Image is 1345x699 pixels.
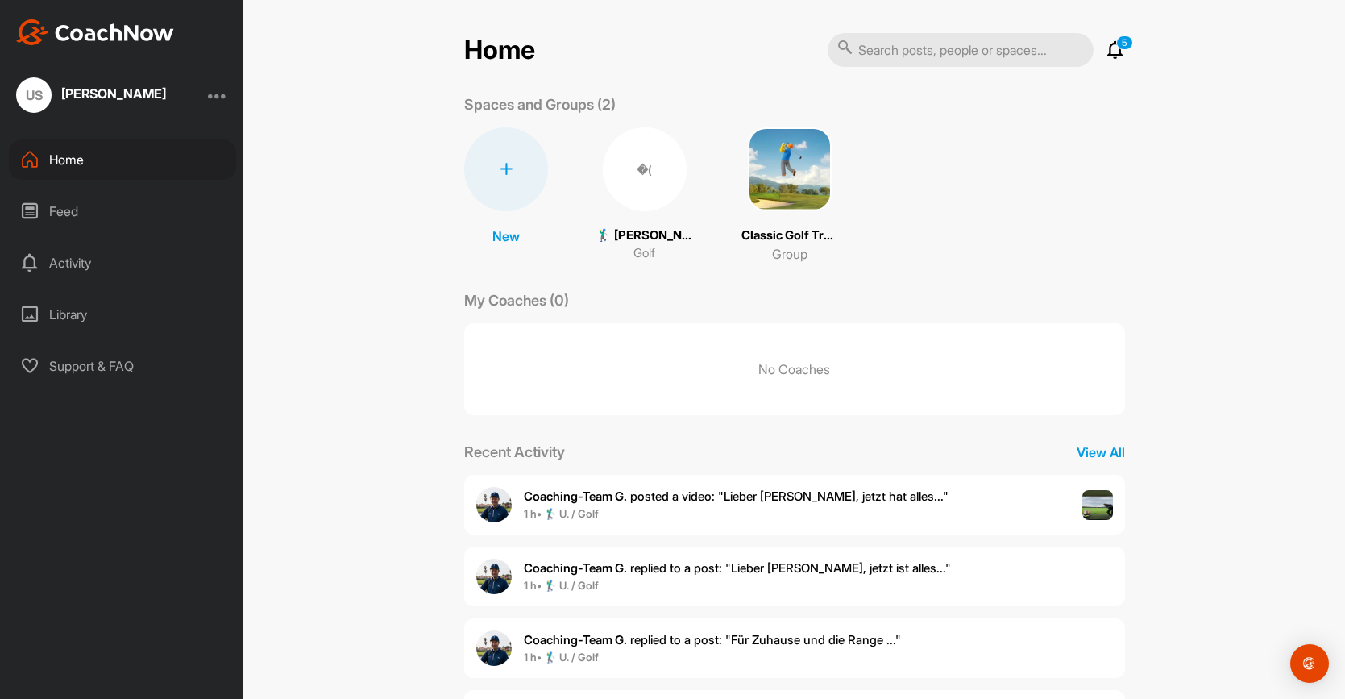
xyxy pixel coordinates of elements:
div: Support & FAQ [9,346,236,386]
b: Coaching-Team G. [524,560,627,576]
span: replied to a post : "Für Zuhause und die Range ..." [524,632,901,647]
b: 1 h • 🏌‍♂ U. / Golf [524,579,599,592]
div: [PERSON_NAME] [61,87,166,100]
p: View All [1077,443,1125,462]
div: Open Intercom Messenger [1290,644,1329,683]
b: Coaching-Team G. [524,489,627,504]
img: user avatar [476,559,512,594]
div: Home [9,139,236,180]
span: replied to a post : "Lieber [PERSON_NAME], jetzt ist alles..." [524,560,951,576]
p: Golf [633,244,655,263]
div: Library [9,294,236,335]
div: US [16,77,52,113]
div: Feed [9,191,236,231]
input: Search posts, people or spaces... [828,33,1094,67]
h2: Home [464,35,535,66]
p: My Coaches (0) [464,289,569,311]
p: Recent Activity [464,441,565,463]
img: user avatar [476,630,512,666]
span: posted a video : " Lieber [PERSON_NAME], jetzt hat alles... " [524,489,949,504]
img: CoachNow [16,19,174,45]
b: 1 h • 🏌‍♂ U. / Golf [524,507,599,520]
img: user avatar [476,487,512,522]
b: Coaching-Team G. [524,632,627,647]
img: post image [1082,490,1113,521]
b: 1 h • 🏌‍♂ U. / Golf [524,651,599,664]
p: 🏌‍♂ [PERSON_NAME] (35.7) [596,227,693,245]
p: No Coaches [464,323,1125,415]
img: square_940d96c4bb369f85efc1e6d025c58b75.png [748,127,832,211]
a: �(🏌‍♂ [PERSON_NAME] (35.7)Golf [596,127,693,264]
p: Group [772,244,807,264]
div: �( [603,127,687,211]
p: New [492,227,520,246]
a: Classic Golf Training Gruppe 🏌️‍♂️Group [741,127,838,264]
p: Spaces and Groups (2) [464,94,616,115]
div: Activity [9,243,236,283]
p: 5 [1116,35,1133,50]
p: Classic Golf Training Gruppe 🏌️‍♂️ [741,227,838,245]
